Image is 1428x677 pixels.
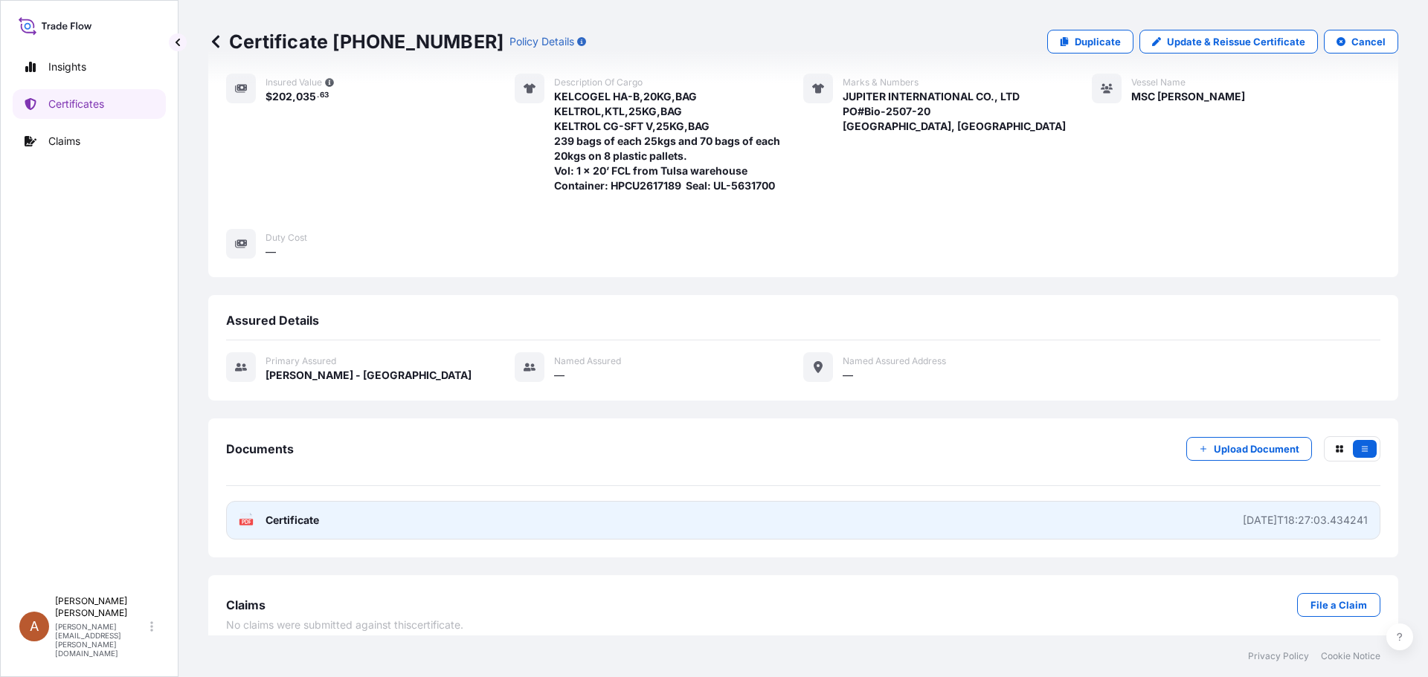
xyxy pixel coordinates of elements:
[1214,441,1299,456] p: Upload Document
[226,313,319,328] span: Assured Details
[554,89,803,193] span: KELCOGEL HA-B,20KG,BAG KELTROL,KTL,25KG,BAG KELTROL CG-SFT V,25KG,BAG 239 bags of each 25kgs and ...
[317,93,319,98] span: .
[55,622,147,658] p: [PERSON_NAME][EMAIL_ADDRESS][PERSON_NAME][DOMAIN_NAME]
[1324,30,1398,54] button: Cancel
[266,355,336,367] span: Primary assured
[55,595,147,619] p: [PERSON_NAME] [PERSON_NAME]
[1075,34,1121,49] p: Duplicate
[30,619,39,634] span: A
[266,244,276,259] span: —
[509,34,574,49] p: Policy Details
[13,89,166,119] a: Certificates
[48,134,80,149] p: Claims
[1351,34,1386,49] p: Cancel
[1047,30,1133,54] a: Duplicate
[266,513,319,528] span: Certificate
[226,597,266,612] span: Claims
[48,59,86,74] p: Insights
[266,368,472,383] span: [PERSON_NAME] - [GEOGRAPHIC_DATA]
[1248,650,1309,662] a: Privacy Policy
[1297,593,1380,617] a: File a Claim
[843,89,1066,134] span: JUPITER INTERNATIONAL CO., LTD PO#Bio-2507-20 [GEOGRAPHIC_DATA], [GEOGRAPHIC_DATA]
[266,91,272,102] span: $
[843,355,946,367] span: Named Assured Address
[292,91,296,102] span: ,
[266,232,307,244] span: Duty Cost
[554,355,621,367] span: Named Assured
[320,93,329,98] span: 63
[226,501,1380,540] a: PDFCertificate[DATE]T18:27:03.434241
[208,30,504,54] p: Certificate [PHONE_NUMBER]
[1167,34,1305,49] p: Update & Reissue Certificate
[226,441,294,456] span: Documents
[48,97,104,111] p: Certificates
[1310,597,1367,612] p: File a Claim
[226,618,463,632] span: No claims were submitted against this certificate .
[13,52,166,82] a: Insights
[1321,650,1380,662] a: Cookie Notice
[1139,30,1318,54] a: Update & Reissue Certificate
[1131,89,1245,104] span: MSC [PERSON_NAME]
[296,91,316,102] span: 035
[13,126,166,156] a: Claims
[1186,437,1312,461] button: Upload Document
[554,368,565,383] span: —
[843,368,853,383] span: —
[1243,513,1368,528] div: [DATE]T18:27:03.434241
[242,519,251,525] text: PDF
[272,91,292,102] span: 202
